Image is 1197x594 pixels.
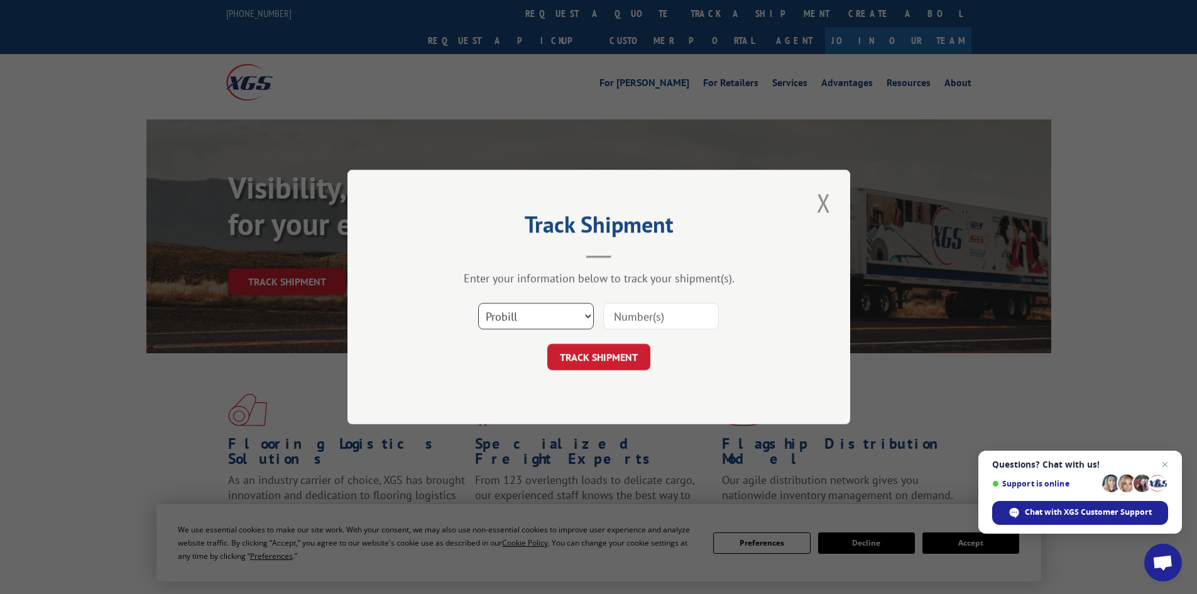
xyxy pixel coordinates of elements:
[992,501,1168,525] span: Chat with XGS Customer Support
[992,459,1168,470] span: Questions? Chat with us!
[1144,544,1182,581] a: Open chat
[410,216,787,239] h2: Track Shipment
[813,185,834,220] button: Close modal
[603,303,719,329] input: Number(s)
[992,479,1098,488] span: Support is online
[1025,507,1152,518] span: Chat with XGS Customer Support
[547,344,650,370] button: TRACK SHIPMENT
[410,271,787,285] div: Enter your information below to track your shipment(s).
